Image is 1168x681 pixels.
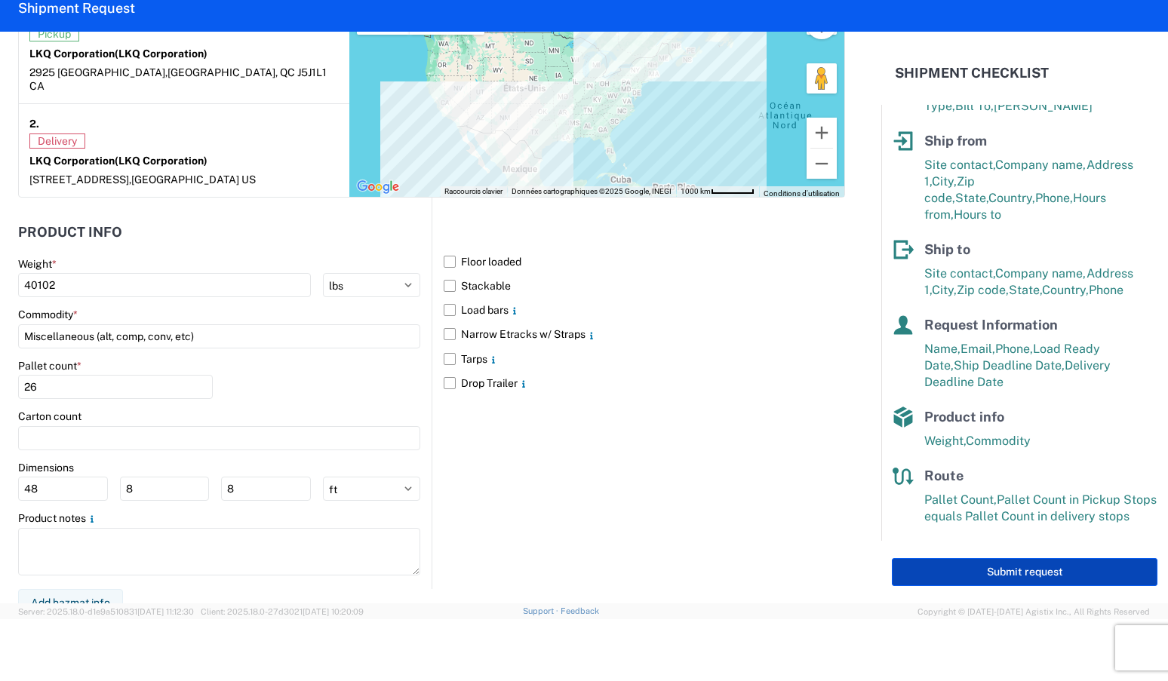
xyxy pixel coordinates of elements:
span: Server: 2025.18.0-d1e9a510831 [18,607,194,616]
span: Phone, [1035,191,1073,205]
span: Données cartographiques ©2025 Google, INEGI [512,187,672,195]
span: Email, [961,342,995,356]
strong: 2. [29,115,39,133]
span: Site contact, [924,266,995,281]
input: H [221,477,311,501]
label: Dimensions [18,461,74,474]
span: Pickup [29,26,79,41]
span: Pallet Count, [924,492,997,507]
span: Request Information [924,317,1058,333]
span: Pallet Count in Pickup Stops equals Pallet Count in delivery stops [924,492,1157,523]
span: [DATE] 11:12:30 [137,607,194,616]
a: Feedback [561,606,599,615]
span: Ship from [924,133,987,149]
label: Commodity [18,308,78,321]
span: Company name, [995,158,1087,172]
span: (LKQ Corporation) [115,155,207,167]
span: 2925 [GEOGRAPHIC_DATA], [29,66,168,78]
span: Client: 2025.18.0-27d3021 [201,607,364,616]
span: Commodity [966,434,1031,448]
label: Stackable [444,274,845,298]
label: Pallet count [18,359,81,373]
span: Weight, [924,434,966,448]
strong: LKQ Corporation [29,48,207,60]
span: Delivery [29,133,85,149]
span: Product info [924,409,1004,425]
button: Faites glisser Pegman sur la carte pour ouvrir Street View [807,63,837,94]
span: State, [955,191,988,205]
span: Country, [988,191,1035,205]
span: State, [1009,283,1042,297]
span: [GEOGRAPHIC_DATA] US [131,173,256,186]
label: Tarps [444,347,845,371]
span: 1000 km [681,187,711,195]
label: Narrow Etracks w/ Straps [444,322,845,346]
label: Carton count [18,410,81,423]
input: W [120,477,210,501]
span: Ship Deadline Date, [954,358,1065,373]
button: Échelle de la carte : 1000 km pour 54 pixels [676,186,759,197]
button: Raccourcis clavier [444,186,503,197]
span: Company name, [995,266,1087,281]
span: City, [932,283,957,297]
button: Zoom arrière [807,149,837,179]
span: [STREET_ADDRESS], [29,173,131,186]
span: Phone, [995,342,1033,356]
span: Name, [924,342,961,356]
span: Country, [1042,283,1089,297]
span: (LKQ Corporation) [115,48,207,60]
label: Drop Trailer [444,371,845,395]
img: Google [353,177,403,197]
span: Route [924,468,964,483]
span: Zip code, [957,283,1009,297]
label: Floor loaded [444,250,845,274]
span: Site contact, [924,158,995,172]
span: [PERSON_NAME] [994,99,1093,113]
label: Weight [18,257,57,271]
input: L [18,477,108,501]
h2: Product Info [18,225,122,240]
button: Submit request [892,558,1157,586]
span: [GEOGRAPHIC_DATA], QC J5J1L1 CA [29,66,327,92]
span: Bill To, [955,99,994,113]
a: Support [523,606,561,615]
label: Load bars [444,298,845,322]
strong: LKQ Corporation [29,155,207,167]
label: Product notes [18,511,98,525]
span: Copyright © [DATE]-[DATE] Agistix Inc., All Rights Reserved [917,605,1150,618]
button: Add hazmat info [18,589,123,617]
span: Hours to [954,207,1001,222]
a: Conditions d'utilisation [764,189,840,198]
span: Ship to [924,241,970,257]
span: [DATE] 10:20:09 [303,607,364,616]
a: Ouvrir cette zone dans Google Maps (dans une nouvelle fenêtre) [353,177,403,197]
span: City, [932,174,957,189]
h2: Shipment Checklist [895,64,1049,82]
button: Zoom avant [807,118,837,148]
span: Phone [1089,283,1123,297]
